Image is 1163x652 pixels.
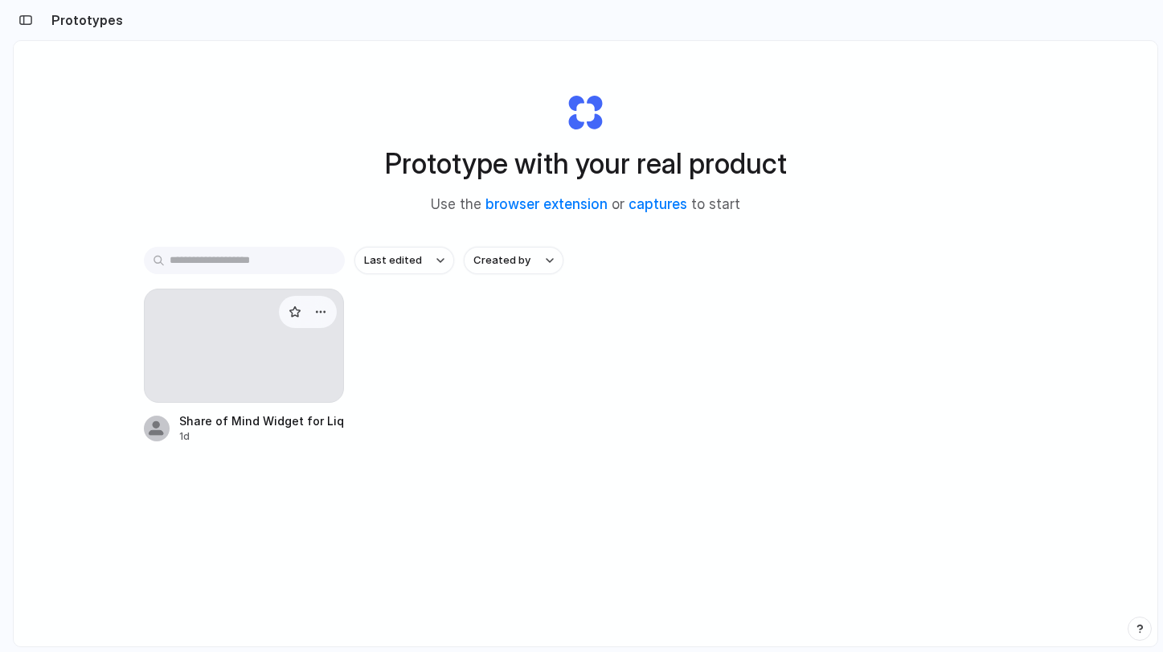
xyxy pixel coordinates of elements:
[629,196,687,212] a: captures
[364,252,422,269] span: Last edited
[179,429,345,444] div: 1d
[485,196,608,212] a: browser extension
[431,195,740,215] span: Use the or to start
[464,247,563,274] button: Created by
[144,289,345,444] a: Share of Mind Widget for Liquors1d
[354,247,454,274] button: Last edited
[179,412,345,429] div: Share of Mind Widget for Liquors
[473,252,530,269] span: Created by
[45,10,123,30] h2: Prototypes
[385,142,787,185] h1: Prototype with your real product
